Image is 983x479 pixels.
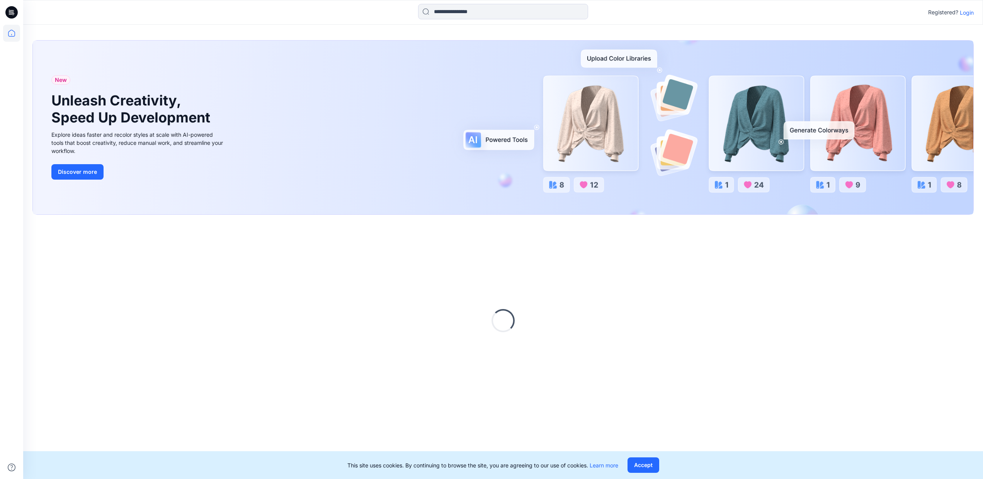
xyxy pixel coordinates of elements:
[628,457,659,473] button: Accept
[51,164,104,180] button: Discover more
[51,92,214,126] h1: Unleash Creativity, Speed Up Development
[590,462,618,469] a: Learn more
[928,8,958,17] p: Registered?
[51,131,225,155] div: Explore ideas faster and recolor styles at scale with AI-powered tools that boost creativity, red...
[347,461,618,469] p: This site uses cookies. By continuing to browse the site, you are agreeing to our use of cookies.
[51,164,225,180] a: Discover more
[55,75,67,85] span: New
[960,8,974,17] p: Login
